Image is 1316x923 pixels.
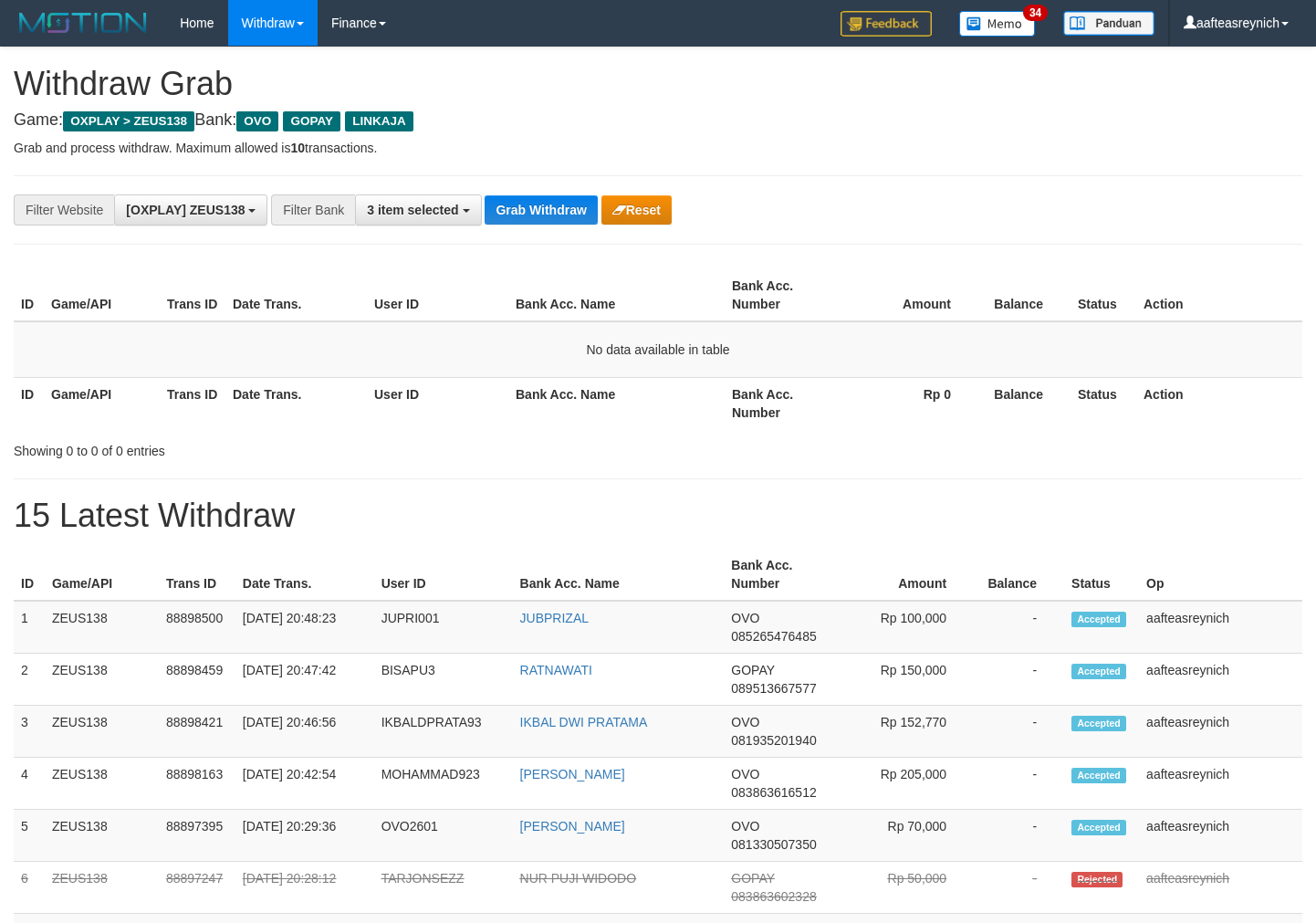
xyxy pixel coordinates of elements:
[1071,377,1136,429] th: Status
[374,549,513,601] th: User ID
[14,862,45,914] td: 6
[731,819,759,834] span: OVO
[159,758,235,810] td: 88898163
[345,111,413,131] span: LINKAJA
[14,549,45,601] th: ID
[978,269,1071,321] th: Balance
[1139,810,1302,862] td: aafteasreynich
[159,862,235,914] td: 88897247
[974,601,1064,654] td: -
[114,194,267,226] button: [OXPLAY] ZEUS138
[283,111,340,131] span: GOPAY
[235,810,374,862] td: [DATE] 20:29:36
[1071,612,1126,627] span: Accepted
[159,549,235,601] th: Trans ID
[1063,11,1154,36] img: panduan.png
[725,269,841,321] th: Bank Acc. Number
[235,758,374,810] td: [DATE] 20:42:54
[44,377,160,429] th: Game/API
[839,549,974,601] th: Amount
[126,203,245,217] span: [OXPLAY] ZEUS138
[45,706,159,758] td: ZEUS138
[520,663,592,677] a: RATNAWATI
[44,269,160,321] th: Game/API
[839,810,974,862] td: Rp 70,000
[731,767,759,781] span: OVO
[45,549,159,601] th: Game/API
[235,549,374,601] th: Date Trans.
[159,601,235,654] td: 88898500
[974,654,1064,706] td: -
[520,819,625,834] a: [PERSON_NAME]
[14,498,1302,534] h1: 15 Latest Withdraw
[290,141,305,155] strong: 10
[508,269,725,321] th: Bank Acc. Name
[731,629,816,644] span: Copy 085265476485 to clipboard
[520,871,637,886] a: NUR PUJI WIDODO
[1139,706,1302,758] td: aafteasreynich
[160,377,225,429] th: Trans ID
[1139,601,1302,654] td: aafteasreynich
[841,11,932,37] img: Feedback.jpg
[367,377,508,429] th: User ID
[374,601,513,654] td: JUPRI001
[520,767,625,781] a: [PERSON_NAME]
[14,194,114,226] div: Filter Website
[14,377,44,429] th: ID
[1071,269,1136,321] th: Status
[14,706,45,758] td: 3
[45,862,159,914] td: ZEUS138
[513,549,725,601] th: Bank Acc. Name
[14,66,1302,102] h1: Withdraw Grab
[225,377,367,429] th: Date Trans.
[839,654,974,706] td: Rp 150,000
[1136,269,1302,321] th: Action
[731,785,816,800] span: Copy 083863616512 to clipboard
[731,871,774,886] span: GOPAY
[45,601,159,654] td: ZEUS138
[355,194,481,226] button: 3 item selected
[1071,768,1126,783] span: Accepted
[235,654,374,706] td: [DATE] 20:47:42
[14,601,45,654] td: 1
[731,837,816,852] span: Copy 081330507350 to clipboard
[159,810,235,862] td: 88897395
[367,269,508,321] th: User ID
[1139,862,1302,914] td: aafteasreynich
[14,269,44,321] th: ID
[520,611,589,625] a: JUBPRIZAL
[508,377,725,429] th: Bank Acc. Name
[1071,872,1123,887] span: Rejected
[974,862,1064,914] td: -
[271,194,355,226] div: Filter Bank
[841,377,978,429] th: Rp 0
[14,654,45,706] td: 2
[14,758,45,810] td: 4
[236,111,278,131] span: OVO
[731,681,816,696] span: Copy 089513667577 to clipboard
[367,203,458,217] span: 3 item selected
[160,269,225,321] th: Trans ID
[974,758,1064,810] td: -
[1023,5,1048,21] span: 34
[14,435,535,460] div: Showing 0 to 0 of 0 entries
[841,269,978,321] th: Amount
[159,706,235,758] td: 88898421
[235,601,374,654] td: [DATE] 20:48:23
[520,715,648,729] a: IKBAL DWI PRATAMA
[159,654,235,706] td: 88898459
[1071,716,1126,731] span: Accepted
[601,195,672,225] button: Reset
[374,862,513,914] td: TARJONSEZZ
[1136,377,1302,429] th: Action
[974,810,1064,862] td: -
[63,111,194,131] span: OXPLAY > ZEUS138
[839,862,974,914] td: Rp 50,000
[974,706,1064,758] td: -
[374,654,513,706] td: BISAPU3
[45,810,159,862] td: ZEUS138
[14,810,45,862] td: 5
[839,601,974,654] td: Rp 100,000
[235,706,374,758] td: [DATE] 20:46:56
[235,862,374,914] td: [DATE] 20:28:12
